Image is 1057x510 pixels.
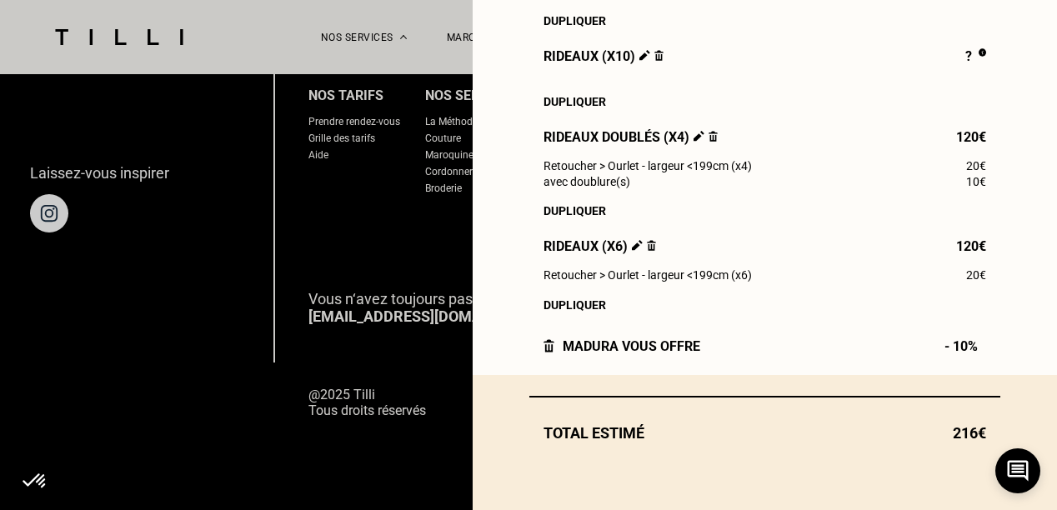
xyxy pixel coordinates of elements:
img: Supprimer [709,131,718,142]
span: 20€ [966,159,986,172]
div: ? [965,48,986,67]
span: Retoucher > Ourlet - largeur <199cm (x4) [544,159,752,172]
span: Rideaux doublés (x4) [544,129,718,145]
span: avec doublure(s) [544,175,630,188]
img: Pourquoi le prix est indéfini ? [979,48,986,57]
span: Rideaux (x10) [544,48,664,67]
span: Retoucher > Ourlet - largeur <199cm (x6) [544,268,752,282]
span: - 10% [944,338,986,354]
img: Supprimer [647,240,656,251]
img: Éditer [694,131,704,142]
span: 120€ [956,129,986,145]
span: Rideaux (x6) [544,238,656,254]
span: 10€ [966,175,986,188]
span: 20€ [966,268,986,282]
div: Dupliquer [544,204,986,217]
div: Dupliquer [544,95,986,108]
span: 216€ [953,424,986,442]
span: 120€ [956,238,986,254]
div: Total estimé [529,424,1000,442]
div: Madura vous offre [544,338,700,354]
img: Éditer [639,50,650,61]
img: Éditer [632,240,643,251]
img: Supprimer [654,50,664,61]
div: Dupliquer [544,298,986,312]
div: Dupliquer [544,14,986,27]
